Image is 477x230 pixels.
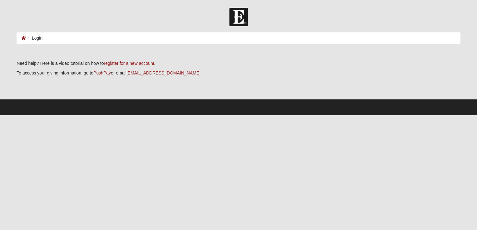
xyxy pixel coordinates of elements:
[93,70,111,75] a: PushPay
[229,8,248,26] img: Church of Eleven22 Logo
[17,70,460,76] p: To access your giving information, go to or email
[26,35,42,41] li: Login
[17,60,460,67] p: Need help? Here is a video tutorial on how to .
[104,61,154,66] a: register for a new account
[126,70,200,75] a: [EMAIL_ADDRESS][DOMAIN_NAME]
